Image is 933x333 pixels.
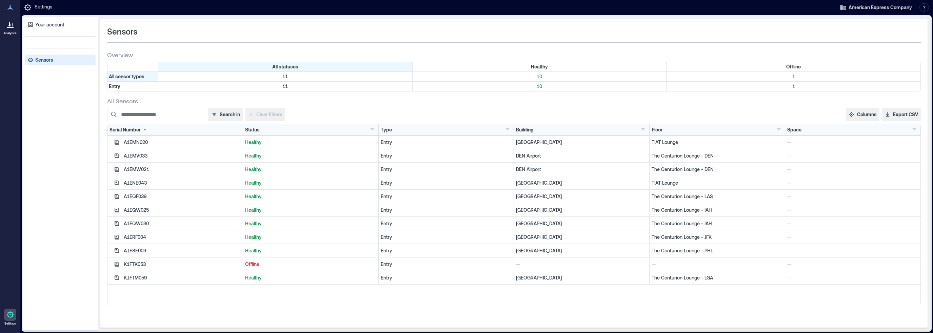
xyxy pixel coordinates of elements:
a: Analytics [2,16,19,37]
p: The Centurion Lounge - DEN [652,152,783,159]
p: -- [787,166,918,173]
p: -- [787,139,918,146]
div: Floor [652,126,662,133]
div: Status [245,126,260,133]
span: All Sensors [107,97,138,105]
p: 11 [160,83,411,90]
div: A1EQW030 [124,220,241,227]
p: 1 [668,83,919,90]
div: Type [381,126,392,133]
p: DEN Airport [516,166,647,173]
div: Filter by Type: Entry [107,82,158,91]
div: Filter by Status: Healthy [413,62,667,71]
p: [GEOGRAPHIC_DATA] [516,139,647,146]
p: [GEOGRAPHIC_DATA] [516,234,647,241]
p: -- [787,234,918,241]
p: -- [787,207,918,213]
p: Healthy [245,180,376,186]
p: DEN Airport [516,152,647,159]
div: Entry [381,261,512,268]
p: The Centurion Lounge - JFK [652,234,783,241]
a: Your account [25,19,96,30]
p: -- [516,261,647,268]
p: [GEOGRAPHIC_DATA] [516,274,647,281]
p: Settings [35,3,52,12]
div: Filter by Type: Entry & Status: Offline [667,82,920,91]
p: TIAT Lounge [652,139,783,146]
button: Columns [846,108,879,121]
p: Healthy [245,220,376,227]
div: A1EQF039 [124,193,241,200]
a: Settings [2,307,18,328]
div: Filter by Type: Entry & Status: Healthy [413,82,667,91]
div: Entry [381,220,512,227]
p: -- [787,193,918,200]
div: Entry [381,274,512,281]
div: A1EMW021 [124,166,241,173]
p: Your account [35,21,64,28]
div: A1ENE043 [124,180,241,186]
div: A1ESE009 [124,247,241,254]
p: The Centurion Lounge - PHL [652,247,783,254]
p: [GEOGRAPHIC_DATA] [516,247,647,254]
p: The Centurion Lounge - LAS [652,193,783,200]
span: American Express Company [849,4,912,11]
p: 1 [668,73,919,80]
p: Healthy [245,152,376,159]
p: [GEOGRAPHIC_DATA] [516,180,647,186]
div: Serial Number [110,126,147,133]
p: Healthy [245,274,376,281]
p: -- [787,274,918,281]
p: Settings [4,321,16,326]
div: A1EQW025 [124,207,241,213]
div: Space [787,126,801,133]
p: Healthy [245,166,376,173]
div: All sensor types [107,72,158,81]
div: Entry [381,180,512,186]
p: 11 [160,73,411,80]
p: Analytics [4,31,17,35]
div: Entry [381,152,512,159]
p: -- [787,247,918,254]
div: Entry [381,139,512,146]
p: -- [787,261,918,268]
div: Building [516,126,534,133]
div: Entry [381,193,512,200]
p: -- [787,180,918,186]
div: K1FTM059 [124,274,241,281]
div: K1FTK053 [124,261,241,268]
button: Clear Filters [245,108,285,121]
span: Sensors [107,26,137,37]
span: Overview [107,51,133,59]
p: Healthy [245,247,376,254]
div: Entry [381,207,512,213]
p: 10 [414,73,665,80]
p: TIAT Lounge [652,180,783,186]
p: -- [787,152,918,159]
p: Healthy [245,193,376,200]
p: Sensors [35,57,53,63]
p: The Centurion Lounge - LGA [652,274,783,281]
p: [GEOGRAPHIC_DATA] [516,207,647,213]
p: Healthy [245,207,376,213]
button: American Express Company [838,2,914,13]
div: Filter by Status: Offline [667,62,920,71]
button: Export CSV [882,108,921,121]
p: Healthy [245,139,376,146]
p: The Centurion Lounge - IAH [652,220,783,227]
p: 10 [414,83,665,90]
p: [GEOGRAPHIC_DATA] [516,220,647,227]
p: Healthy [245,234,376,241]
div: Entry [381,247,512,254]
button: Search in [209,108,243,121]
div: Entry [381,166,512,173]
p: The Centurion Lounge - DEN [652,166,783,173]
div: A1EMN020 [124,139,241,146]
a: Sensors [25,55,96,65]
p: The Centurion Lounge - IAH [652,207,783,213]
p: Offline [245,261,376,268]
div: Entry [381,234,512,241]
p: [GEOGRAPHIC_DATA] [516,193,647,200]
div: A1ERF004 [124,234,241,241]
div: All statuses [158,62,413,71]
